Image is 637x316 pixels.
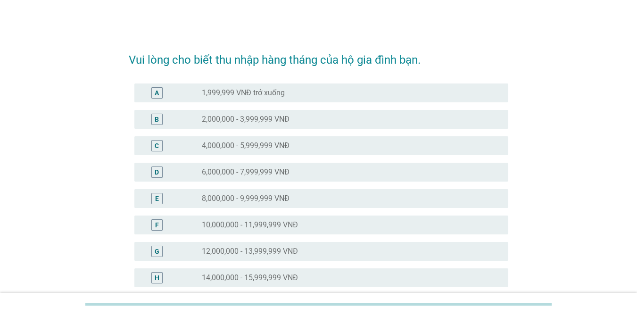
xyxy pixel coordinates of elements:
[155,167,159,177] div: D
[202,167,290,177] label: 6,000,000 - 7,999,999 VNĐ
[155,273,159,283] div: H
[155,141,159,150] div: C
[202,194,290,203] label: 8,000,000 - 9,999,999 VNĐ
[202,220,298,230] label: 10,000,000 - 11,999,999 VNĐ
[202,141,290,150] label: 4,000,000 - 5,999,999 VNĐ
[155,88,159,98] div: A
[155,193,159,203] div: E
[129,42,508,68] h2: Vui lòng cho biết thu nhập hàng tháng của hộ gia đình bạn.
[202,115,290,124] label: 2,000,000 - 3,999,999 VNĐ
[202,88,285,98] label: 1,999,999 VNĐ trở xuống
[202,247,298,256] label: 12,000,000 - 13,999,999 VNĐ
[155,246,159,256] div: G
[155,114,159,124] div: B
[155,220,159,230] div: F
[202,273,298,283] label: 14,000,000 - 15,999,999 VNĐ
